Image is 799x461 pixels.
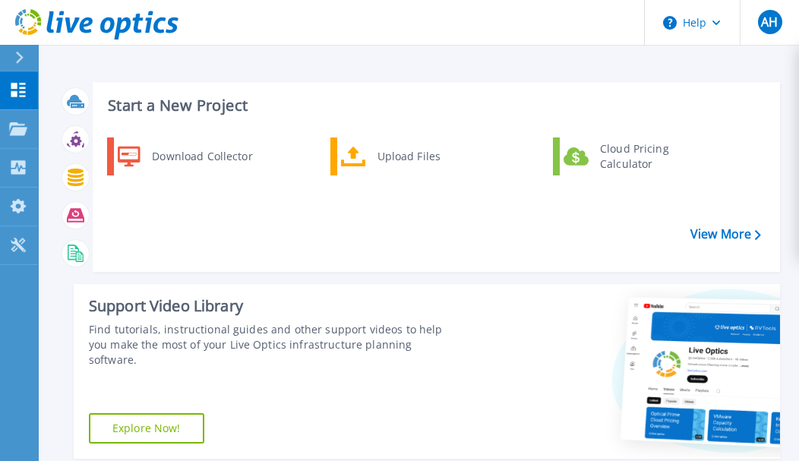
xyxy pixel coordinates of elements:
[89,322,453,368] div: Find tutorials, instructional guides and other support videos to help you make the most of your L...
[690,227,761,242] a: View More
[89,296,453,316] div: Support Video Library
[370,141,482,172] div: Upload Files
[553,137,709,175] a: Cloud Pricing Calculator
[107,137,263,175] a: Download Collector
[330,137,486,175] a: Upload Files
[761,16,778,28] span: AH
[592,141,705,172] div: Cloud Pricing Calculator
[89,413,204,444] a: Explore Now!
[108,97,760,114] h3: Start a New Project
[144,141,259,172] div: Download Collector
